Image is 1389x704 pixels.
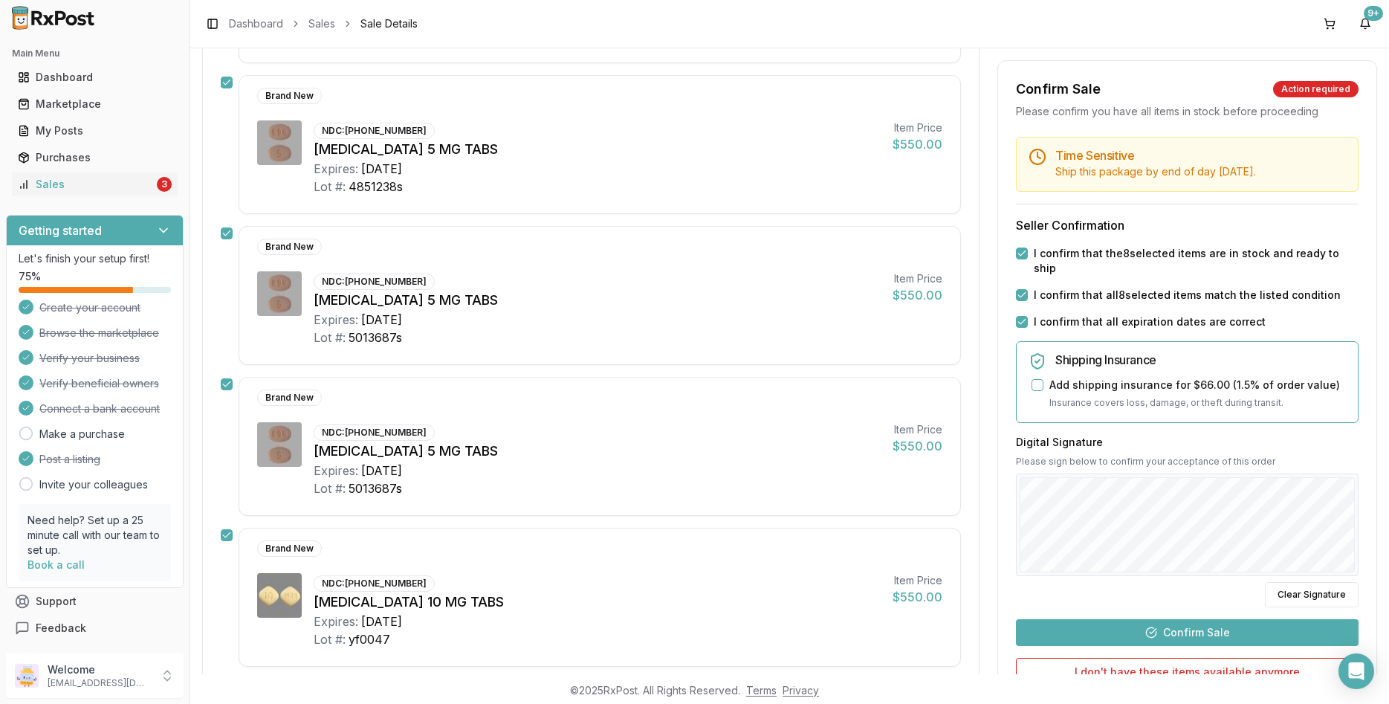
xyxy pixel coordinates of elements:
[19,269,41,284] span: 75 %
[6,172,184,196] button: Sales3
[1016,456,1359,468] p: Please sign below to confirm your acceptance of this order
[39,477,148,492] a: Invite your colleagues
[1364,6,1383,21] div: 9+
[19,251,171,266] p: Let's finish your setup first!
[257,573,302,618] img: Farxiga 10 MG TABS
[746,684,777,697] a: Terms
[39,376,159,391] span: Verify beneficial owners
[229,16,283,31] a: Dashboard
[12,171,178,198] a: Sales3
[314,575,435,592] div: NDC: [PHONE_NUMBER]
[39,351,140,366] span: Verify your business
[314,311,358,329] div: Expires:
[314,424,435,441] div: NDC: [PHONE_NUMBER]
[257,540,322,557] div: Brand New
[18,97,172,112] div: Marketplace
[1273,81,1359,97] div: Action required
[6,6,101,30] img: RxPost Logo
[314,592,881,613] div: [MEDICAL_DATA] 10 MG TABS
[1016,435,1359,450] h3: Digital Signature
[1049,395,1346,410] p: Insurance covers loss, damage, or theft during transit.
[39,452,100,467] span: Post a listing
[257,239,322,255] div: Brand New
[361,311,402,329] div: [DATE]
[39,300,140,315] span: Create your account
[39,326,159,340] span: Browse the marketplace
[1265,582,1359,607] button: Clear Signature
[39,427,125,442] a: Make a purchase
[893,588,942,606] div: $550.00
[18,123,172,138] div: My Posts
[12,117,178,144] a: My Posts
[1016,104,1359,119] div: Please confirm you have all items in stock before proceeding
[1049,378,1340,393] label: Add shipping insurance for $66.00 ( 1.5 % of order value)
[48,677,151,689] p: [EMAIL_ADDRESS][DOMAIN_NAME]
[308,16,335,31] a: Sales
[1353,12,1377,36] button: 9+
[314,441,881,462] div: [MEDICAL_DATA] 5 MG TABS
[314,160,358,178] div: Expires:
[18,150,172,165] div: Purchases
[12,64,178,91] a: Dashboard
[257,390,322,406] div: Brand New
[36,621,86,636] span: Feedback
[18,177,154,192] div: Sales
[18,70,172,85] div: Dashboard
[361,613,402,630] div: [DATE]
[1055,165,1256,178] span: Ship this package by end of day [DATE] .
[1034,314,1266,329] label: I confirm that all expiration dates are correct
[1034,246,1359,276] label: I confirm that the 8 selected items are in stock and ready to ship
[314,274,435,290] div: NDC: [PHONE_NUMBER]
[257,271,302,316] img: Eliquis 5 MG TABS
[361,160,402,178] div: [DATE]
[48,662,151,677] p: Welcome
[27,558,85,571] a: Book a call
[893,422,942,437] div: Item Price
[39,401,160,416] span: Connect a bank account
[1034,288,1341,303] label: I confirm that all 8 selected items match the listed condition
[257,120,302,165] img: Eliquis 5 MG TABS
[361,462,402,479] div: [DATE]
[893,135,942,153] div: $550.00
[12,48,178,59] h2: Main Menu
[19,222,102,239] h3: Getting started
[12,91,178,117] a: Marketplace
[314,123,435,139] div: NDC: [PHONE_NUMBER]
[360,16,418,31] span: Sale Details
[12,144,178,171] a: Purchases
[1016,79,1101,100] div: Confirm Sale
[6,588,184,615] button: Support
[1016,619,1359,646] button: Confirm Sale
[314,479,346,497] div: Lot #:
[314,329,346,346] div: Lot #:
[314,290,881,311] div: [MEDICAL_DATA] 5 MG TABS
[6,119,184,143] button: My Posts
[157,177,172,192] div: 3
[314,178,346,196] div: Lot #:
[6,615,184,642] button: Feedback
[893,120,942,135] div: Item Price
[314,630,346,648] div: Lot #:
[15,664,39,688] img: User avatar
[1338,653,1374,689] div: Open Intercom Messenger
[893,573,942,588] div: Item Price
[349,630,390,648] div: yf0047
[1055,149,1346,161] h5: Time Sensitive
[6,146,184,169] button: Purchases
[1016,658,1359,686] button: I don't have these items available anymore
[893,437,942,455] div: $550.00
[314,139,881,160] div: [MEDICAL_DATA] 5 MG TABS
[6,65,184,89] button: Dashboard
[229,16,418,31] nav: breadcrumb
[893,286,942,304] div: $550.00
[349,329,402,346] div: 5013687s
[257,422,302,467] img: Eliquis 5 MG TABS
[6,92,184,116] button: Marketplace
[257,88,322,104] div: Brand New
[349,479,402,497] div: 5013687s
[349,178,403,196] div: 4851238s
[1016,216,1359,234] h3: Seller Confirmation
[893,271,942,286] div: Item Price
[27,513,162,558] p: Need help? Set up a 25 minute call with our team to set up.
[314,462,358,479] div: Expires:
